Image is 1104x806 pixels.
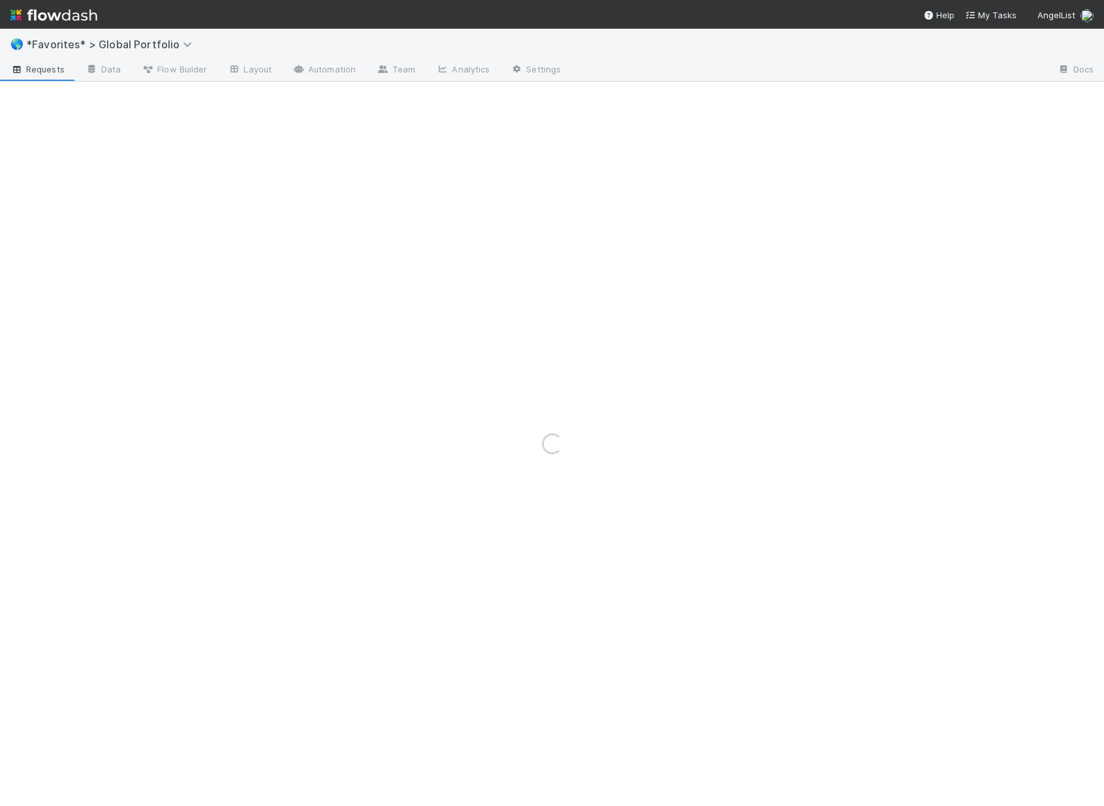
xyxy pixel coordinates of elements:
[75,60,131,81] a: Data
[923,8,954,22] div: Help
[131,60,217,81] a: Flow Builder
[1037,10,1075,20] span: AngelList
[10,63,65,76] span: Requests
[1080,9,1094,22] img: avatar_5bf5c33b-3139-4939-a495-cbf9fc6ebf7e.png
[217,60,282,81] a: Layout
[142,63,207,76] span: Flow Builder
[282,60,366,81] a: Automation
[426,60,500,81] a: Analytics
[366,60,426,81] a: Team
[965,8,1017,22] a: My Tasks
[500,60,571,81] a: Settings
[1047,60,1104,81] a: Docs
[10,39,24,50] span: 🌎
[10,4,97,26] img: logo-inverted-e16ddd16eac7371096b0.svg
[965,10,1017,20] span: My Tasks
[26,38,198,51] span: *Favorites* > Global Portfolio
